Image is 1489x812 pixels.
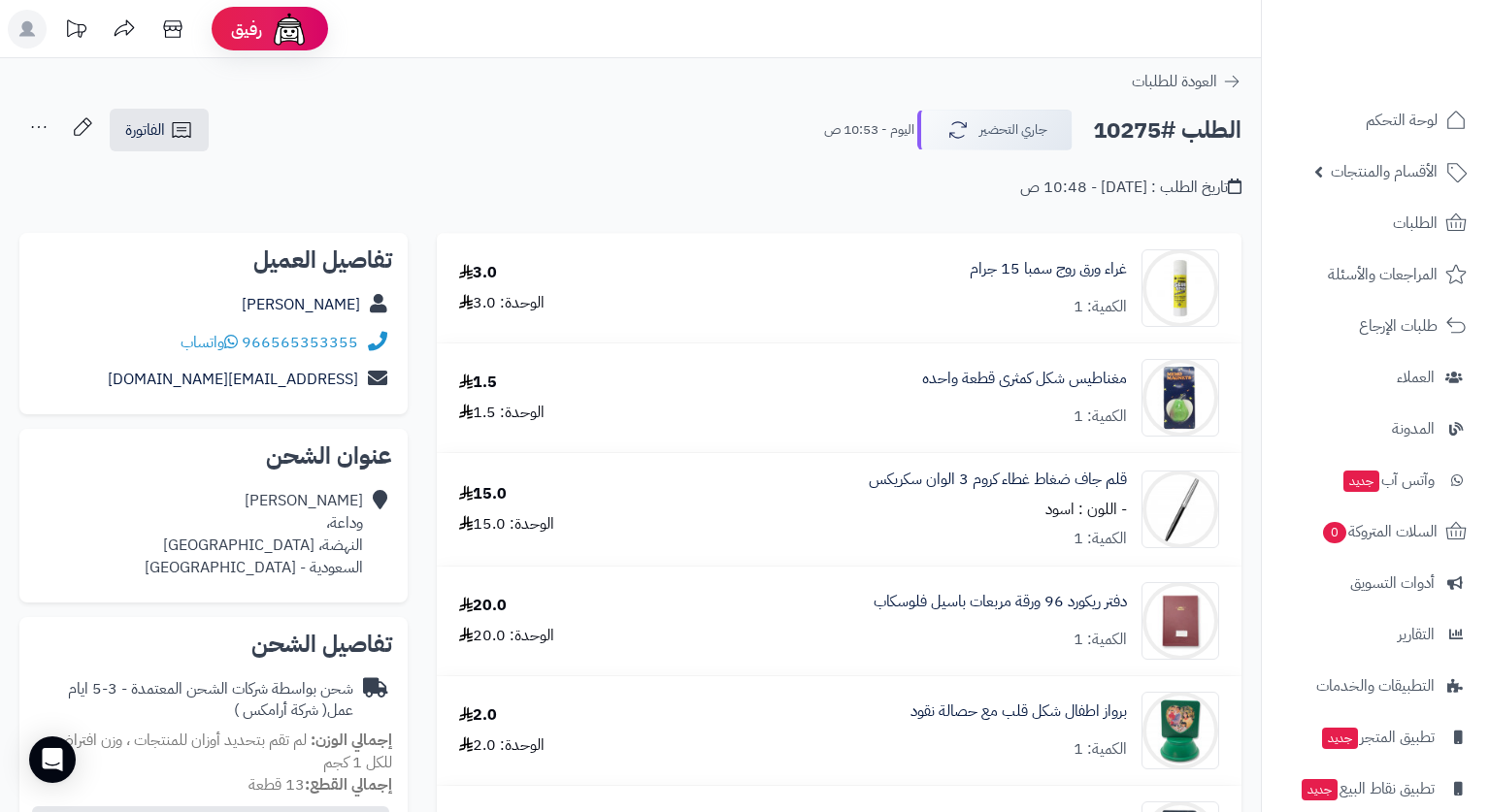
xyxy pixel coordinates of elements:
[305,773,392,796] strong: إجمالي القطع:
[1357,54,1471,95] img: logo-2.png
[459,292,545,314] div: الوحدة: 3.0
[1132,70,1241,93] a: العودة للطلبات
[1393,210,1438,237] span: الطلبات
[1142,359,1218,437] img: PHOTO-2020-06-07-04-20-24-90x90.jpg
[1322,728,1358,749] span: جديد
[1328,261,1438,288] span: المراجعات والأسئلة
[231,17,262,41] span: رفيق
[29,736,76,783] div: Open Intercom Messenger
[1142,471,1218,548] img: 51iT9mBv3yL._SL1500_-90x90.jpg
[1274,508,1477,555] a: السلات المتروكة0
[459,704,497,727] div: 2.0
[1316,672,1435,699] span: التطبيقات والخدمات
[459,402,545,424] div: الوحدة: 1.5
[459,372,497,394] div: 1.5
[108,368,358,391] a: [EMAIL_ADDRESS][DOMAIN_NAME]
[110,109,209,151] a: الفاتورة
[242,331,358,354] a: 966565353355
[1398,621,1435,648] span: التقارير
[35,444,392,468] h2: عنوان الشحن
[1343,471,1379,492] span: جديد
[1132,70,1217,93] span: العودة للطلبات
[1142,692,1218,769] img: c11b12ab-08df-4dd2-a33f-f195e5bb2651-90x90.jpg
[1323,522,1346,543] span: 0
[1331,158,1438,185] span: الأقسام والمنتجات
[1045,498,1127,521] small: - اللون : اسود
[459,595,507,617] div: 20.0
[1397,364,1435,391] span: العملاء
[1392,415,1435,442] span: المدونة
[1359,312,1438,340] span: طلبات الإرجاع
[1074,296,1127,318] div: الكمية: 1
[459,483,507,505] div: 15.0
[1274,611,1477,658] a: التقارير
[459,625,554,647] div: الوحدة: 20.0
[459,513,554,536] div: الوحدة: 15.0
[1341,467,1435,494] span: وآتس آب
[234,698,327,722] span: ( شركة أرامكس )
[1302,779,1338,800] span: جديد
[1093,111,1241,150] h2: الطلب #10275
[1142,582,1218,660] img: WhatsApp%20Image%202020-07-03%20at%2022.53.49-90x90.jpeg
[311,729,392,752] strong: إجمالي الوزن:
[922,368,1127,390] a: مغناطيس شكل كمثرى قطعة واحده
[1274,303,1477,349] a: طلبات الإرجاع
[1274,200,1477,246] a: الطلبات
[35,248,392,272] h2: تفاصيل العميل
[1074,406,1127,428] div: الكمية: 1
[125,118,165,142] span: الفاتورة
[145,490,363,578] div: [PERSON_NAME] وداعة، النهضة، [GEOGRAPHIC_DATA] السعودية - [GEOGRAPHIC_DATA]
[1366,107,1438,134] span: لوحة التحكم
[459,262,497,284] div: 3.0
[1274,97,1477,144] a: لوحة التحكم
[1142,249,1218,327] img: 31-90x90.jpg
[1274,560,1477,606] a: أدوات التسويق
[1274,714,1477,761] a: تطبيق المتجرجديد
[1274,457,1477,503] a: وآتس آبجديد
[824,120,914,140] small: اليوم - 10:53 ص
[1074,738,1127,761] div: الكمية: 1
[35,678,353,723] div: شحن بواسطة شركات الشحن المعتمدة - 3-5 ايام عمل
[242,293,360,316] a: [PERSON_NAME]
[270,10,309,49] img: ai-face.png
[1074,528,1127,550] div: الكمية: 1
[1300,775,1435,802] span: تطبيق نقاط البيع
[35,633,392,656] h2: تفاصيل الشحن
[874,591,1127,613] a: دفتر ريكورد 96 ورقة مربعات باسيل فلوسكاب
[1074,629,1127,651] div: الكمية: 1
[869,469,1127,491] a: قلم جاف ضغاط غطاء كروم 3 الوان سكريكس
[1274,663,1477,709] a: التطبيقات والخدمات
[1274,251,1477,298] a: المراجعات والأسئلة
[910,700,1127,723] a: برواز اطفال شكل قلب مع حصالة نقود
[1321,518,1438,545] span: السلات المتروكة
[917,110,1073,150] button: جاري التحضير
[1274,765,1477,812] a: تطبيق نقاط البيعجديد
[1274,354,1477,401] a: العملاء
[1350,569,1435,597] span: أدوات التسويق
[51,729,392,774] span: لم تقم بتحديد أوزان للمنتجات ، وزن افتراضي للكل 1 كجم
[1020,177,1241,199] div: تاريخ الطلب : [DATE] - 10:48 ص
[1274,406,1477,452] a: المدونة
[51,10,100,53] a: تحديثات المنصة
[248,773,392,796] small: 13 قطعة
[970,258,1127,280] a: غراء ورق روج سمبا 15 جرام
[459,734,545,757] div: الوحدة: 2.0
[181,331,238,354] a: واتساب
[1320,724,1435,751] span: تطبيق المتجر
